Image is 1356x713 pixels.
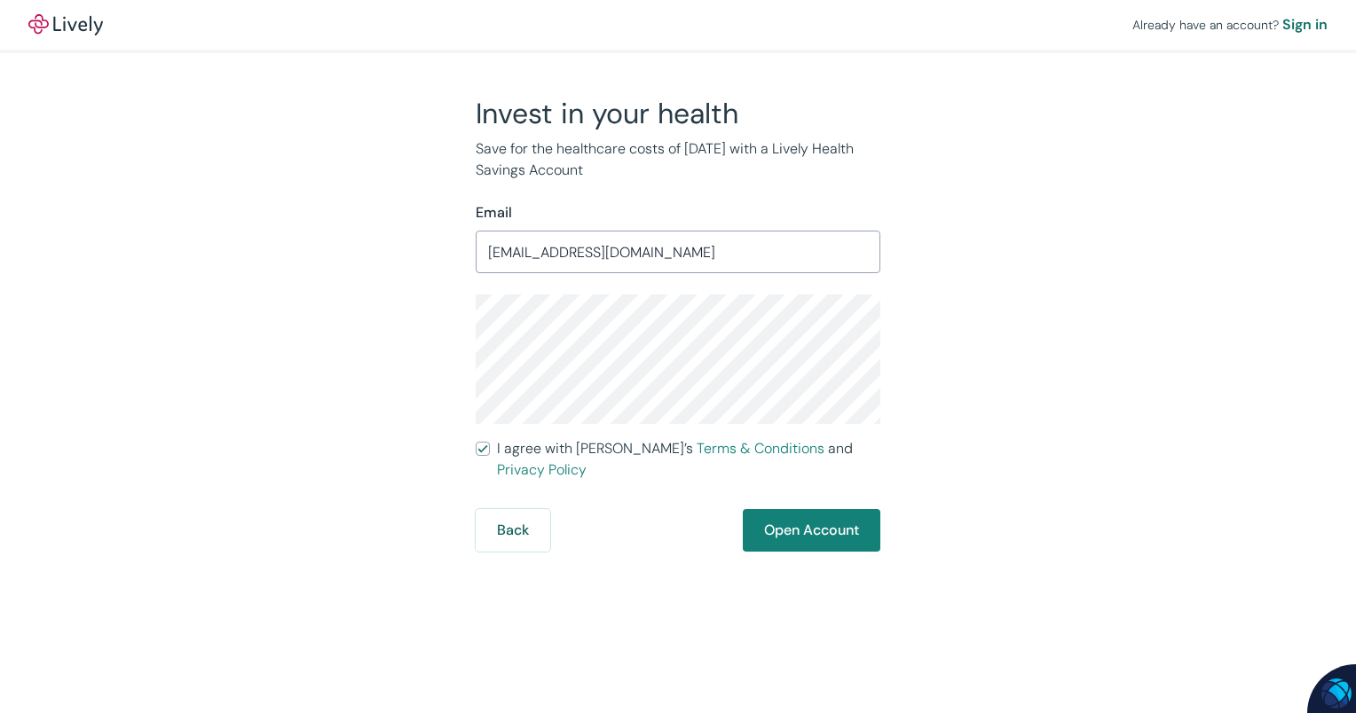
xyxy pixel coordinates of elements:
a: Privacy Policy [497,460,587,479]
span: I agree with [PERSON_NAME]’s and [497,438,880,481]
a: Terms & Conditions [697,439,824,458]
div: Already have an account? [1132,14,1328,35]
a: Sign in [1282,14,1328,35]
a: LivelyLively [28,14,103,35]
p: Save for the healthcare costs of [DATE] with a Lively Health Savings Account [476,138,880,181]
label: Email [476,202,512,223]
button: Back [476,509,550,552]
button: Open Account [743,509,880,552]
h2: Invest in your health [476,96,880,131]
img: Lively [28,14,103,35]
